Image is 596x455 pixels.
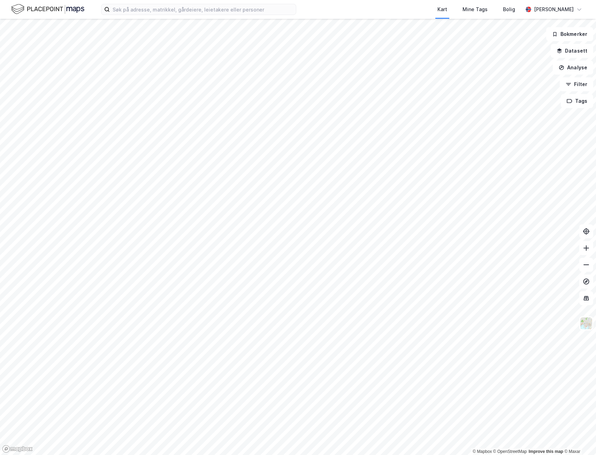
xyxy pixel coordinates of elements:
[11,3,84,15] img: logo.f888ab2527a4732fd821a326f86c7f29.svg
[546,27,593,41] button: Bokmerker
[463,5,488,14] div: Mine Tags
[580,317,593,330] img: Z
[561,422,596,455] iframe: Chat Widget
[110,4,296,15] input: Søk på adresse, matrikkel, gårdeiere, leietakere eller personer
[473,449,492,454] a: Mapbox
[437,5,447,14] div: Kart
[529,449,563,454] a: Improve this map
[503,5,515,14] div: Bolig
[493,449,527,454] a: OpenStreetMap
[561,94,593,108] button: Tags
[551,44,593,58] button: Datasett
[2,445,33,453] a: Mapbox homepage
[534,5,574,14] div: [PERSON_NAME]
[560,77,593,91] button: Filter
[553,61,593,75] button: Analyse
